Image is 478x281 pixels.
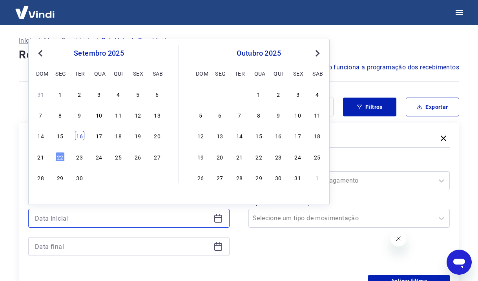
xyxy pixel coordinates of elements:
[114,89,123,99] div: Choose quinta-feira, 4 de setembro de 2025
[215,131,224,140] div: Choose segunda-feira, 13 de outubro de 2025
[75,110,84,120] div: Choose terça-feira, 9 de setembro de 2025
[406,98,459,116] button: Exportar
[75,69,84,78] div: ter
[235,69,244,78] div: ter
[35,241,210,252] input: Data final
[19,36,35,45] a: Início
[19,47,459,63] h4: Relatório de Recebíveis
[215,173,224,182] div: Choose segunda-feira, 27 de outubro de 2025
[153,131,162,140] div: Choose sábado, 20 de setembro de 2025
[133,131,142,140] div: Choose sexta-feira, 19 de setembro de 2025
[293,152,303,161] div: Choose sexta-feira, 24 de outubro de 2025
[36,131,46,140] div: Choose domingo, 14 de setembro de 2025
[36,69,46,78] div: dom
[153,173,162,182] div: Choose sábado, 4 de outubro de 2025
[44,36,93,45] a: Meus Recebíveis
[153,89,162,99] div: Choose sábado, 6 de setembro de 2025
[196,69,205,78] div: dom
[75,152,84,161] div: Choose terça-feira, 23 de setembro de 2025
[274,69,283,78] div: qui
[312,110,322,120] div: Choose sábado, 11 de outubro de 2025
[447,250,472,275] iframe: Botão para abrir a janela de mensagens
[153,152,162,161] div: Choose sábado, 27 de setembro de 2025
[254,173,264,182] div: Choose quarta-feira, 29 de outubro de 2025
[36,49,45,58] button: Previous Month
[114,69,123,78] div: qui
[55,131,65,140] div: Choose segunda-feira, 15 de setembro de 2025
[35,88,163,183] div: month 2025-09
[274,131,283,140] div: Choose quinta-feira, 16 de outubro de 2025
[114,152,123,161] div: Choose quinta-feira, 25 de setembro de 2025
[254,89,264,99] div: Choose quarta-feira, 1 de outubro de 2025
[254,69,264,78] div: qua
[196,152,205,161] div: Choose domingo, 19 de outubro de 2025
[38,36,40,45] p: /
[254,152,264,161] div: Choose quarta-feira, 22 de outubro de 2025
[215,110,224,120] div: Choose segunda-feira, 6 de outubro de 2025
[254,131,264,140] div: Choose quarta-feira, 15 de outubro de 2025
[235,131,244,140] div: Choose terça-feira, 14 de outubro de 2025
[235,152,244,161] div: Choose terça-feira, 21 de outubro de 2025
[312,152,322,161] div: Choose sábado, 25 de outubro de 2025
[75,173,84,182] div: Choose terça-feira, 30 de setembro de 2025
[36,152,46,161] div: Choose domingo, 21 de setembro de 2025
[55,69,65,78] div: seg
[274,110,283,120] div: Choose quinta-feira, 9 de outubro de 2025
[235,110,244,120] div: Choose terça-feira, 7 de outubro de 2025
[196,89,205,99] div: Choose domingo, 28 de setembro de 2025
[293,89,303,99] div: Choose sexta-feira, 3 de outubro de 2025
[215,152,224,161] div: Choose segunda-feira, 20 de outubro de 2025
[5,5,66,12] span: Olá! Precisa de ajuda?
[133,173,142,182] div: Choose sexta-feira, 3 de outubro de 2025
[94,173,104,182] div: Choose quarta-feira, 1 de outubro de 2025
[312,89,322,99] div: Choose sábado, 4 de outubro de 2025
[274,152,283,161] div: Choose quinta-feira, 23 de outubro de 2025
[55,110,65,120] div: Choose segunda-feira, 8 de setembro de 2025
[274,89,283,99] div: Choose quinta-feira, 2 de outubro de 2025
[36,89,46,99] div: Choose domingo, 31 de agosto de 2025
[196,173,205,182] div: Choose domingo, 26 de outubro de 2025
[75,89,84,99] div: Choose terça-feira, 2 de setembro de 2025
[235,173,244,182] div: Choose terça-feira, 28 de outubro de 2025
[133,89,142,99] div: Choose sexta-feira, 5 de setembro de 2025
[133,110,142,120] div: Choose sexta-feira, 12 de setembro de 2025
[35,212,210,224] input: Data inicial
[312,69,322,78] div: sab
[9,0,60,24] img: Vindi
[96,36,99,45] p: /
[390,231,406,247] iframe: Fechar mensagem
[274,173,283,182] div: Choose quinta-feira, 30 de outubro de 2025
[195,88,323,183] div: month 2025-10
[195,49,323,58] div: outubro 2025
[94,152,104,161] div: Choose quarta-feira, 24 de setembro de 2025
[293,69,303,78] div: sex
[102,36,169,45] p: Relatório de Recebíveis
[215,89,224,99] div: Choose segunda-feira, 29 de setembro de 2025
[55,89,65,99] div: Choose segunda-feira, 1 de setembro de 2025
[94,131,104,140] div: Choose quarta-feira, 17 de setembro de 2025
[94,110,104,120] div: Choose quarta-feira, 10 de setembro de 2025
[114,173,123,182] div: Choose quinta-feira, 2 de outubro de 2025
[312,173,322,182] div: Choose sábado, 1 de novembro de 2025
[133,69,142,78] div: sex
[36,110,46,120] div: Choose domingo, 7 de setembro de 2025
[36,173,46,182] div: Choose domingo, 28 de setembro de 2025
[153,110,162,120] div: Choose sábado, 13 de setembro de 2025
[94,89,104,99] div: Choose quarta-feira, 3 de setembro de 2025
[250,160,448,170] label: Forma de Pagamento
[313,49,322,58] button: Next Month
[75,131,84,140] div: Choose terça-feira, 16 de setembro de 2025
[55,173,65,182] div: Choose segunda-feira, 29 de setembro de 2025
[114,110,123,120] div: Choose quinta-feira, 11 de setembro de 2025
[312,131,322,140] div: Choose sábado, 18 de outubro de 2025
[297,63,459,72] a: Saiba como funciona a programação dos recebimentos
[293,131,303,140] div: Choose sexta-feira, 17 de outubro de 2025
[94,69,104,78] div: qua
[235,89,244,99] div: Choose terça-feira, 30 de setembro de 2025
[215,69,224,78] div: seg
[293,173,303,182] div: Choose sexta-feira, 31 de outubro de 2025
[254,110,264,120] div: Choose quarta-feira, 8 de outubro de 2025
